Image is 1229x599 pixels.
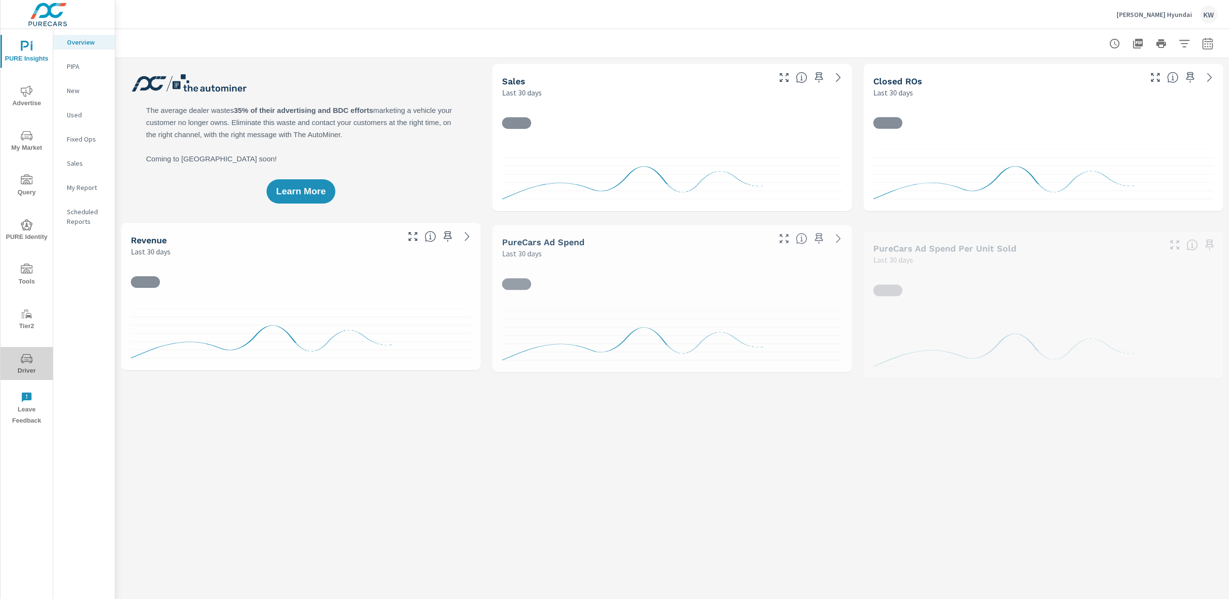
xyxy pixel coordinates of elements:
span: PURE Identity [3,219,50,243]
p: PIPA [67,62,107,71]
p: Scheduled Reports [67,207,107,226]
span: Advertise [3,85,50,109]
button: Select Date Range [1198,34,1217,53]
span: Save this to your personalized report [440,229,456,244]
p: Last 30 days [131,246,171,257]
a: See more details in report [459,229,475,244]
div: Overview [53,35,115,49]
button: Print Report [1151,34,1171,53]
h5: Closed ROs [873,76,922,86]
span: Save this to your personalized report [1202,237,1217,252]
div: My Report [53,180,115,195]
div: New [53,83,115,98]
a: See more details in report [831,70,846,85]
span: Tier2 [3,308,50,332]
a: See more details in report [1202,70,1217,85]
h5: PureCars Ad Spend Per Unit Sold [873,243,1016,253]
span: Number of Repair Orders Closed by the selected dealership group over the selected time range. [So... [1167,72,1179,83]
p: New [67,86,107,95]
div: Sales [53,156,115,171]
div: PIPA [53,59,115,74]
button: Make Fullscreen [1167,237,1182,252]
p: [PERSON_NAME] Hyundai [1117,10,1192,19]
p: Fixed Ops [67,134,107,144]
h5: PureCars Ad Spend [502,237,584,247]
p: Used [67,110,107,120]
div: Used [53,108,115,122]
span: Number of vehicles sold by the dealership over the selected date range. [Source: This data is sou... [796,72,807,83]
span: PURE Insights [3,41,50,64]
a: See more details in report [831,231,846,246]
button: Learn More [267,179,335,204]
div: Fixed Ops [53,132,115,146]
span: Total sales revenue over the selected date range. [Source: This data is sourced from the dealer’s... [425,231,436,242]
h5: Sales [502,76,525,86]
div: KW [1200,6,1217,23]
span: Query [3,174,50,198]
button: Make Fullscreen [1148,70,1163,85]
span: Save this to your personalized report [811,231,827,246]
div: nav menu [0,29,53,430]
p: Overview [67,37,107,47]
span: Driver [3,353,50,377]
button: "Export Report to PDF" [1128,34,1148,53]
span: My Market [3,130,50,154]
p: Sales [67,158,107,168]
h5: Revenue [131,235,167,245]
p: Last 30 days [502,87,542,98]
button: Make Fullscreen [776,231,792,246]
span: Average cost of advertising per each vehicle sold at the dealer over the selected date range. The... [1186,239,1198,251]
span: Tools [3,264,50,287]
span: Save this to your personalized report [1182,70,1198,85]
button: Make Fullscreen [776,70,792,85]
p: Last 30 days [502,248,542,259]
p: Last 30 days [873,254,913,266]
button: Make Fullscreen [405,229,421,244]
div: Scheduled Reports [53,205,115,229]
span: Leave Feedback [3,392,50,426]
span: Save this to your personalized report [811,70,827,85]
span: Total cost of media for all PureCars channels for the selected dealership group over the selected... [796,233,807,244]
button: Apply Filters [1175,34,1194,53]
p: Last 30 days [873,87,913,98]
p: My Report [67,183,107,192]
span: Learn More [276,187,326,196]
